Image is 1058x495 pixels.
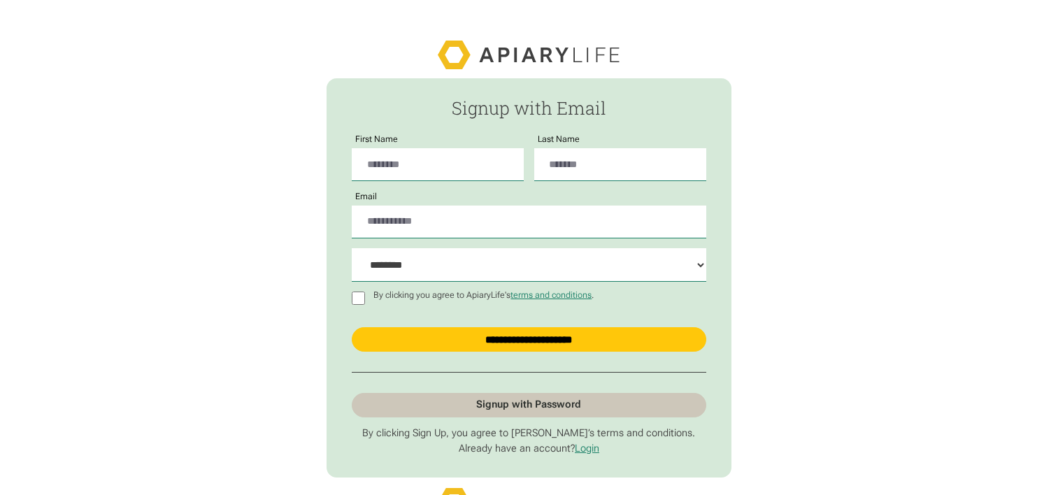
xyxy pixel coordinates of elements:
a: Signup with Password [352,393,706,417]
label: Last Name [534,135,585,145]
a: terms and conditions [510,290,592,300]
label: Email [352,192,382,202]
form: Passwordless Signup [327,78,732,478]
p: By clicking Sign Up, you agree to [PERSON_NAME]’s terms and conditions. [352,427,706,440]
h2: Signup with Email [352,99,706,118]
p: By clicking you agree to ApiaryLife's . [370,291,599,301]
label: First Name [352,135,403,145]
p: Already have an account? [352,443,706,455]
a: Login [575,443,599,454]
